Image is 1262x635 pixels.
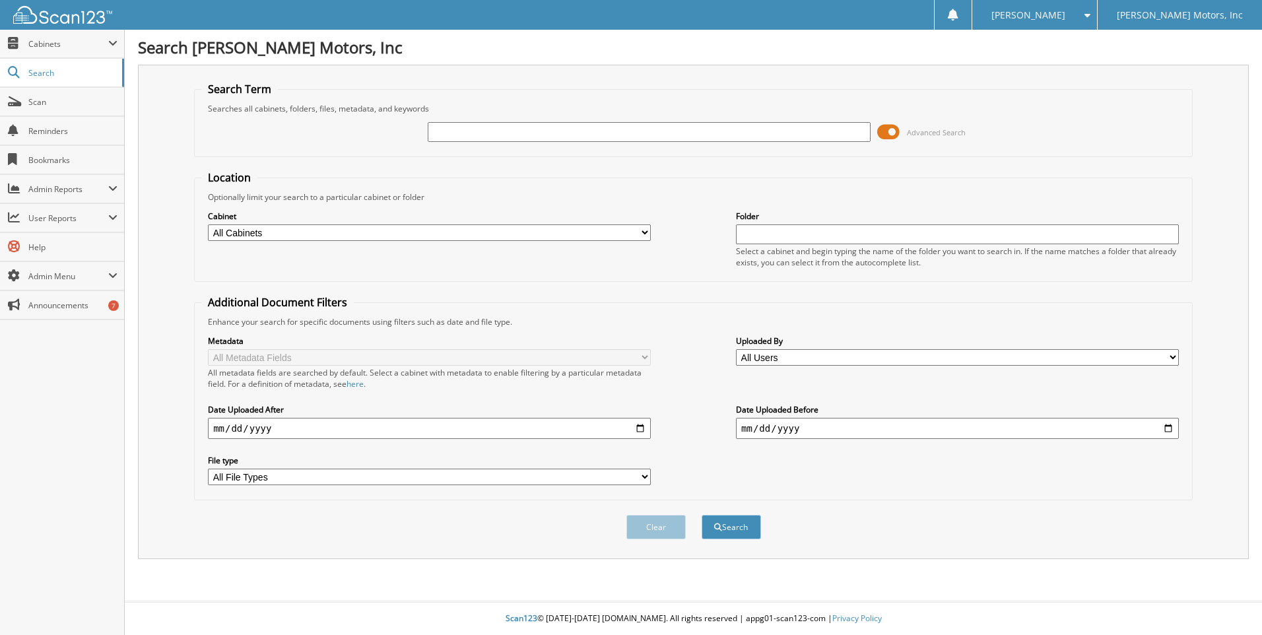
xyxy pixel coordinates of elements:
[208,455,651,466] label: File type
[201,316,1185,327] div: Enhance your search for specific documents using filters such as date and file type.
[28,38,108,50] span: Cabinets
[208,418,651,439] input: start
[125,603,1262,635] div: © [DATE]-[DATE] [DOMAIN_NAME]. All rights reserved | appg01-scan123-com |
[506,613,537,624] span: Scan123
[28,271,108,282] span: Admin Menu
[1117,11,1243,19] span: [PERSON_NAME] Motors, Inc
[28,154,117,166] span: Bookmarks
[108,300,119,311] div: 7
[736,404,1179,415] label: Date Uploaded Before
[208,404,651,415] label: Date Uploaded After
[907,127,966,137] span: Advanced Search
[201,170,257,185] legend: Location
[13,6,112,24] img: scan123-logo-white.svg
[736,211,1179,222] label: Folder
[626,515,686,539] button: Clear
[28,300,117,311] span: Announcements
[28,213,108,224] span: User Reports
[347,378,364,389] a: here
[208,335,651,347] label: Metadata
[736,335,1179,347] label: Uploaded By
[201,103,1185,114] div: Searches all cabinets, folders, files, metadata, and keywords
[736,418,1179,439] input: end
[28,125,117,137] span: Reminders
[991,11,1065,19] span: [PERSON_NAME]
[28,184,108,195] span: Admin Reports
[208,367,651,389] div: All metadata fields are searched by default. Select a cabinet with metadata to enable filtering b...
[138,36,1249,58] h1: Search [PERSON_NAME] Motors, Inc
[702,515,761,539] button: Search
[28,67,116,79] span: Search
[208,211,651,222] label: Cabinet
[28,242,117,253] span: Help
[832,613,882,624] a: Privacy Policy
[201,82,278,96] legend: Search Term
[28,96,117,108] span: Scan
[201,295,354,310] legend: Additional Document Filters
[201,191,1185,203] div: Optionally limit your search to a particular cabinet or folder
[736,246,1179,268] div: Select a cabinet and begin typing the name of the folder you want to search in. If the name match...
